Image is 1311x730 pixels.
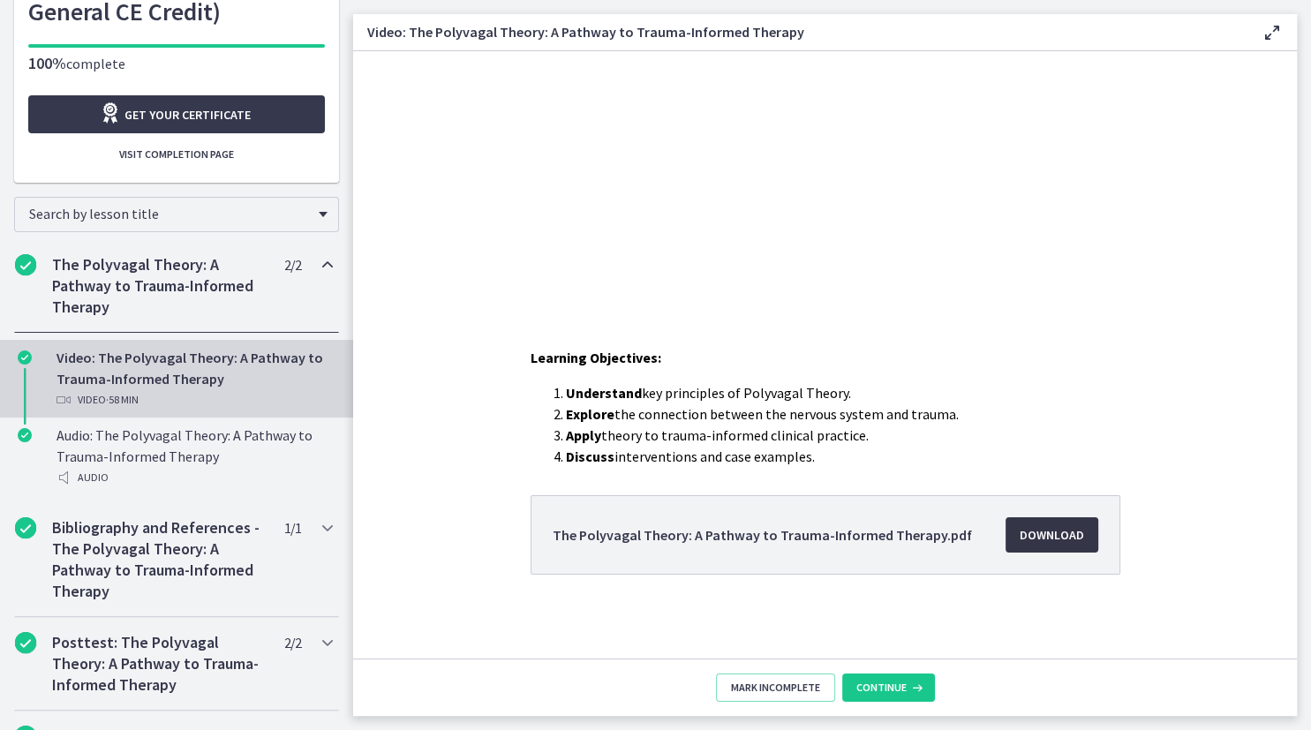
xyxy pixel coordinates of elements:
a: Get your certificate [28,95,325,133]
button: Mark Incomplete [716,674,835,702]
li: key principles of Polyvagal Theory. [566,382,1120,403]
a: Download [1006,517,1098,553]
h2: The Polyvagal Theory: A Pathway to Trauma-Informed Therapy [52,254,267,318]
span: The Polyvagal Theory: A Pathway to Trauma-Informed Therapy.pdf [553,524,972,546]
li: theory to trauma-informed clinical practice. [566,425,1120,446]
span: Search by lesson title [29,205,310,222]
span: 2 / 2 [284,254,301,275]
i: Opens in a new window [100,102,124,124]
i: Completed [15,254,36,275]
button: Continue [842,674,935,702]
li: interventions and case examples. [566,446,1120,467]
div: Video [57,389,332,410]
p: complete [28,53,325,74]
div: Video: The Polyvagal Theory: A Pathway to Trauma-Informed Therapy [57,347,332,410]
i: Completed [15,517,36,538]
span: · 58 min [106,389,139,410]
span: Download [1020,524,1084,546]
i: Completed [18,428,32,442]
span: Learning Objectives: [531,349,661,366]
strong: Understand [566,384,642,402]
h2: Bibliography and References - The Polyvagal Theory: A Pathway to Trauma-Informed Therapy [52,517,267,602]
strong: Discuss [566,448,614,465]
h2: Posttest: The Polyvagal Theory: A Pathway to Trauma-Informed Therapy [52,632,267,696]
button: Visit completion page [28,140,325,169]
strong: Explore [566,405,614,423]
strong: Apply [566,426,601,444]
i: Completed [18,350,32,365]
span: 2 / 2 [284,632,301,653]
span: Get your certificate [124,104,251,125]
div: Search by lesson title [14,197,339,232]
li: the connection between the nervous system and trauma. [566,403,1120,425]
span: Mark Incomplete [731,681,820,695]
button: Click for sound [868,20,923,75]
div: Audio [57,467,332,488]
i: Completed [15,632,36,653]
span: Continue [856,681,907,695]
span: 100% [28,53,66,73]
span: 1 / 1 [284,517,301,538]
div: Audio: The Polyvagal Theory: A Pathway to Trauma-Informed Therapy [57,425,332,488]
span: Visit completion page [119,147,234,162]
h3: Video: The Polyvagal Theory: A Pathway to Trauma-Informed Therapy [367,21,1233,42]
